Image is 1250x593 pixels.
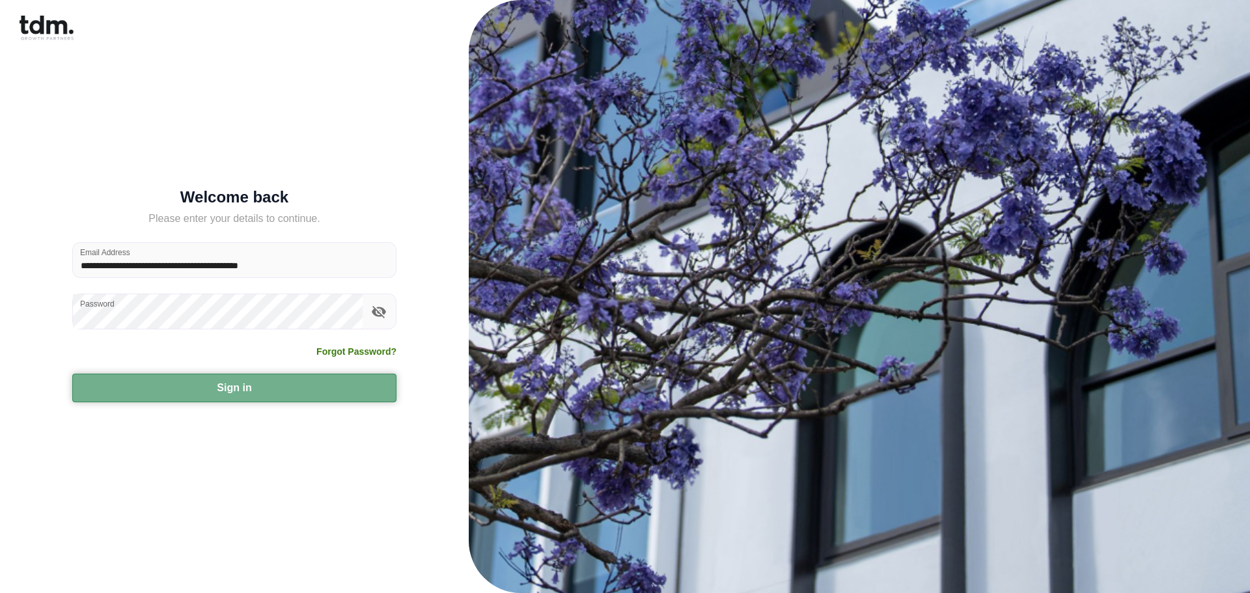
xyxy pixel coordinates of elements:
[368,301,390,323] button: toggle password visibility
[80,298,115,309] label: Password
[72,211,396,227] h5: Please enter your details to continue.
[80,247,130,258] label: Email Address
[72,374,396,402] button: Sign in
[316,345,396,358] a: Forgot Password?
[72,191,396,204] h5: Welcome back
